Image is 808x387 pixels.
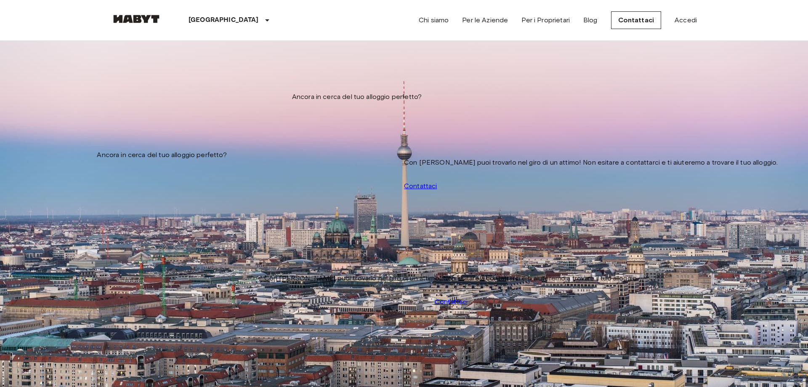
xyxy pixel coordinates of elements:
p: [GEOGRAPHIC_DATA] [189,15,259,25]
a: Contattaci [435,297,468,307]
a: Accedi [675,15,697,25]
span: Ancora in cerca del tuo alloggio perfetto? [292,92,422,102]
span: Con [PERSON_NAME] puoi trovarlo nel giro di un attimo! Non esitare a contattarci e ti aiuteremo a... [264,273,638,283]
a: Per le Aziende [462,15,508,25]
a: Contattaci [611,11,662,29]
a: Chi siamo [419,15,449,25]
img: Habyt [111,15,162,23]
a: Blog [583,15,598,25]
a: Per i Proprietari [521,15,570,25]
